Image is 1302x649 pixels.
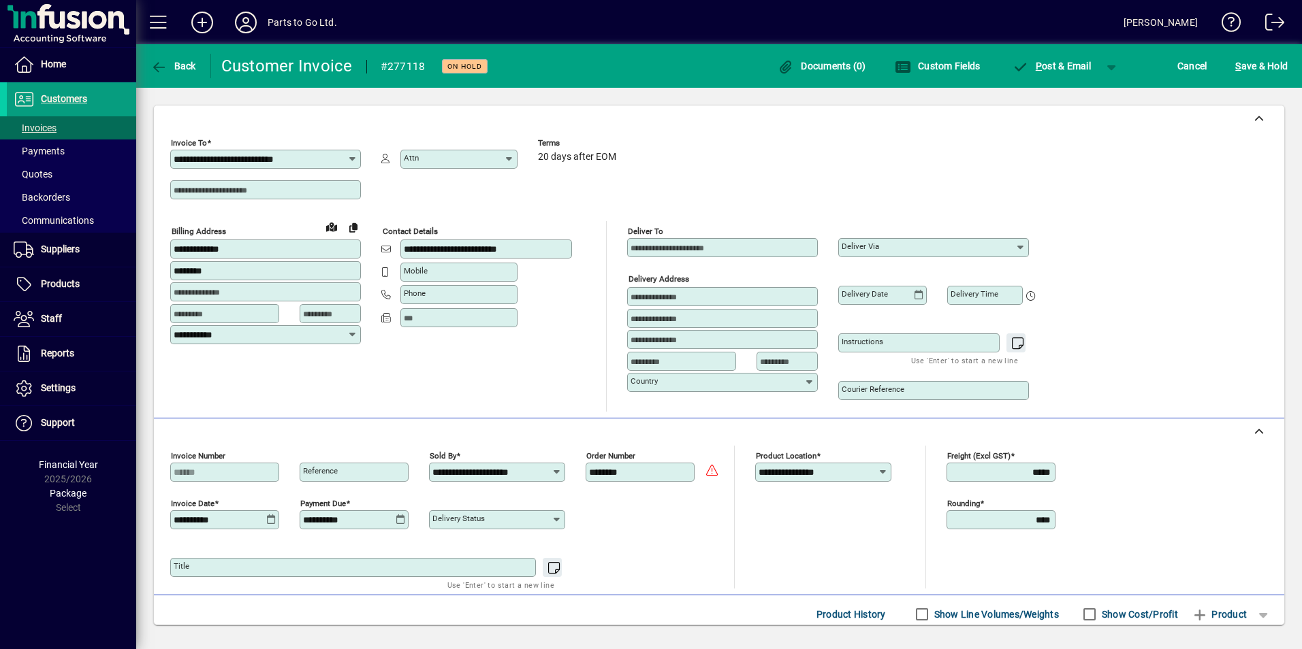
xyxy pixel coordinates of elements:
button: Save & Hold [1232,54,1291,78]
a: Communications [7,209,136,232]
mat-label: Attn [404,153,419,163]
span: Custom Fields [895,61,981,71]
button: Add [180,10,224,35]
mat-label: Title [174,561,189,571]
label: Show Cost/Profit [1099,608,1178,621]
span: ost & Email [1012,61,1091,71]
mat-label: Sold by [430,451,456,461]
mat-label: Invoice number [171,451,225,461]
mat-label: Courier Reference [842,384,904,394]
button: Custom Fields [891,54,984,78]
a: Payments [7,139,136,163]
div: Customer Invoice [221,55,353,77]
span: On hold [447,62,482,71]
mat-label: Deliver via [842,242,879,251]
label: Show Line Volumes/Weights [932,608,1059,621]
button: Documents (0) [774,54,870,78]
span: 20 days after EOM [538,152,616,163]
button: Post & Email [1005,54,1098,78]
button: Back [147,54,200,78]
span: Payments [14,146,65,156]
span: Staff [41,313,62,324]
a: Reports [7,337,136,371]
mat-label: Phone [404,288,426,298]
button: Cancel [1174,54,1211,78]
a: Staff [7,302,136,336]
a: Settings [7,371,136,405]
button: Product [1185,602,1254,627]
mat-label: Delivery time [951,289,998,299]
a: Backorders [7,186,136,209]
div: Parts to Go Ltd. [268,12,337,33]
span: Reports [41,348,74,359]
span: Settings [41,382,76,393]
a: Logout [1255,3,1285,47]
span: Home [41,59,66,69]
span: Customers [41,93,87,104]
mat-label: Reference [303,466,338,476]
mat-label: Order number [586,451,635,461]
mat-label: Payment due [300,499,346,508]
mat-label: Rounding [947,499,980,508]
span: Documents (0) [778,61,866,71]
span: Suppliers [41,244,80,254]
button: Profile [224,10,268,35]
span: Invoices [14,122,57,133]
mat-label: Product location [756,451,816,461]
mat-label: Delivery status [432,514,485,523]
span: Quotes [14,169,52,180]
a: Products [7,267,136,301]
div: [PERSON_NAME] [1124,12,1198,33]
span: Support [41,417,75,428]
a: Home [7,48,136,82]
mat-label: Freight (excl GST) [947,451,1011,461]
a: Suppliers [7,233,136,267]
span: Product [1192,603,1247,625]
span: Product History [816,603,886,625]
span: Back [150,61,196,71]
a: Invoices [7,116,136,139]
button: Product History [811,602,891,627]
span: Backorders [14,192,70,203]
a: View on map [321,216,343,237]
a: Knowledge Base [1211,3,1241,47]
mat-label: Invoice To [171,138,207,148]
span: Cancel [1177,55,1207,77]
span: Terms [538,139,620,148]
span: Communications [14,215,94,226]
mat-label: Country [631,376,658,386]
mat-label: Mobile [404,266,428,276]
mat-label: Invoice date [171,499,215,508]
app-page-header-button: Back [136,54,211,78]
span: S [1235,61,1241,71]
mat-hint: Use 'Enter' to start a new line [911,352,1018,368]
span: Products [41,278,80,289]
div: #277118 [381,56,426,78]
a: Quotes [7,163,136,186]
a: Support [7,406,136,440]
span: Financial Year [39,459,98,470]
mat-label: Instructions [842,337,883,346]
mat-hint: Use 'Enter' to start a new line [447,577,554,593]
span: P [1036,61,1042,71]
button: Copy to Delivery address [343,216,364,238]
span: Package [50,488,86,499]
mat-label: Delivery date [842,289,888,299]
mat-label: Deliver To [628,227,663,236]
span: ave & Hold [1235,55,1288,77]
